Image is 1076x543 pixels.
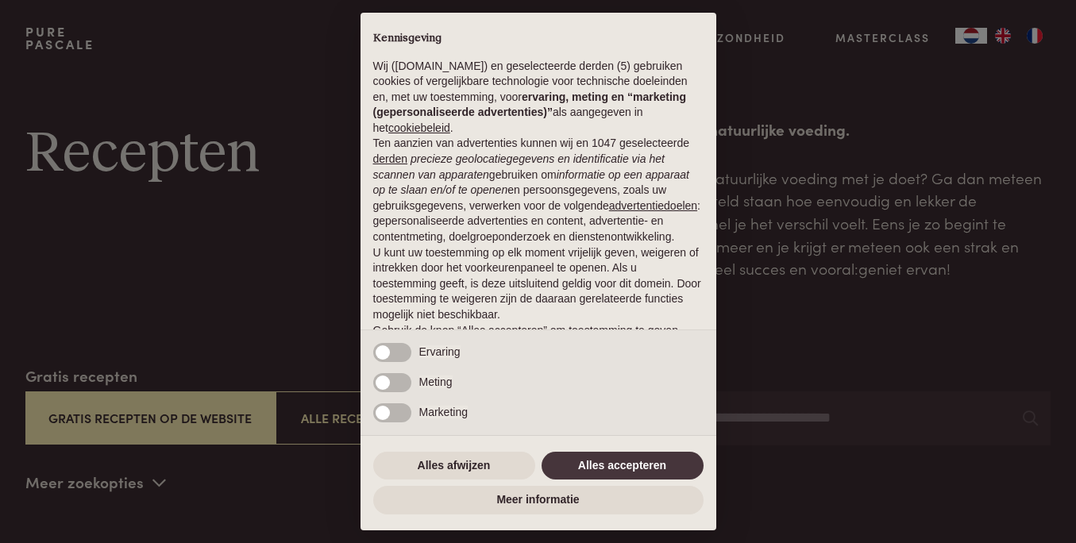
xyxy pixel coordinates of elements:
span: Ervaring [419,345,461,358]
button: Alles accepteren [542,452,704,480]
p: Wij ([DOMAIN_NAME]) en geselecteerde derden (5) gebruiken cookies of vergelijkbare technologie vo... [373,59,704,137]
button: derden [373,152,408,168]
button: advertentiedoelen [609,198,697,214]
p: Ten aanzien van advertenties kunnen wij en 1047 geselecteerde gebruiken om en persoonsgegevens, z... [373,136,704,245]
span: Marketing [419,406,468,418]
em: informatie op een apparaat op te slaan en/of te openen [373,168,690,197]
h2: Kennisgeving [373,32,704,46]
em: precieze geolocatiegegevens en identificatie via het scannen van apparaten [373,152,665,181]
button: Meer informatie [373,486,704,514]
a: cookiebeleid [388,121,450,134]
p: U kunt uw toestemming op elk moment vrijelijk geven, weigeren of intrekken door het voorkeurenpan... [373,245,704,323]
strong: ervaring, meting en “marketing (gepersonaliseerde advertenties)” [373,90,686,119]
span: Meting [419,375,453,388]
button: Alles afwijzen [373,452,535,480]
p: Gebruik de knop “Alles accepteren” om toestemming te geven. Gebruik de knop “Alles afwijzen” om d... [373,323,704,370]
